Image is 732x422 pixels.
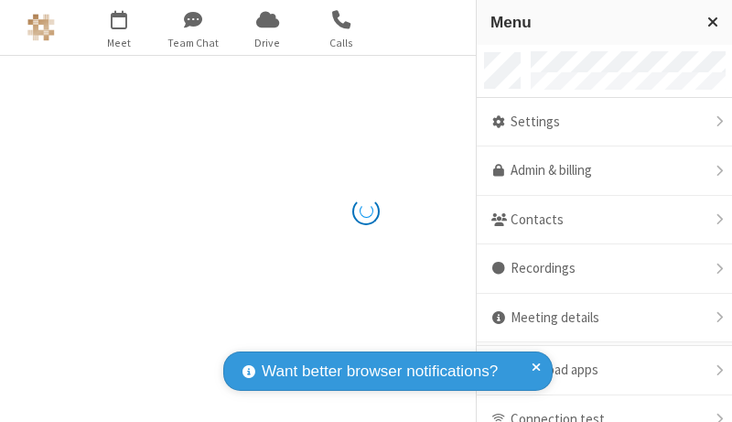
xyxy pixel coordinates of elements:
img: Astra [27,14,55,41]
span: Drive [233,35,302,51]
span: Team Chat [159,35,228,51]
div: Recordings [477,244,732,294]
span: Calls [307,35,376,51]
div: Download apps [477,346,732,395]
h3: Menu [490,14,691,31]
div: Contacts [477,196,732,245]
div: Meeting details [477,294,732,343]
a: Admin & billing [477,146,732,196]
span: Want better browser notifications? [262,360,498,384]
span: Meet [85,35,154,51]
div: Settings [477,98,732,147]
